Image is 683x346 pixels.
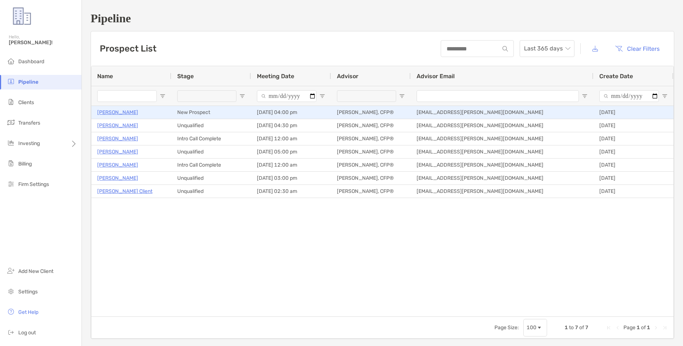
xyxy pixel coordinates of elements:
[641,324,646,331] span: of
[177,73,194,80] span: Stage
[171,159,251,171] div: Intro Call Complete
[582,93,588,99] button: Open Filter Menu
[18,181,49,187] span: Firm Settings
[331,159,411,171] div: [PERSON_NAME], CFP®
[524,41,570,57] span: Last 365 days
[417,90,579,102] input: Advisor Email Filter Input
[251,172,331,185] div: [DATE] 03:00 pm
[331,106,411,119] div: [PERSON_NAME], CFP®
[18,161,32,167] span: Billing
[18,140,40,147] span: Investing
[585,324,588,331] span: 7
[9,3,35,29] img: Zoe Logo
[411,159,593,171] div: [EMAIL_ADDRESS][PERSON_NAME][DOMAIN_NAME]
[331,185,411,198] div: [PERSON_NAME], CFP®
[7,57,15,65] img: dashboard icon
[7,179,15,188] img: firm-settings icon
[97,187,152,196] a: [PERSON_NAME] Client
[593,132,673,145] div: [DATE]
[569,324,574,331] span: to
[575,324,578,331] span: 7
[417,73,455,80] span: Advisor Email
[411,119,593,132] div: [EMAIL_ADDRESS][PERSON_NAME][DOMAIN_NAME]
[18,99,34,106] span: Clients
[494,324,519,331] div: Page Size:
[502,46,508,52] img: input icon
[257,73,294,80] span: Meeting Date
[637,324,640,331] span: 1
[251,159,331,171] div: [DATE] 12:00 am
[337,73,358,80] span: Advisor
[331,119,411,132] div: [PERSON_NAME], CFP®
[662,325,668,331] div: Last Page
[9,39,77,46] span: [PERSON_NAME]!
[523,319,547,337] div: Page Size
[97,121,138,130] p: [PERSON_NAME]
[97,108,138,117] a: [PERSON_NAME]
[97,73,113,80] span: Name
[647,324,650,331] span: 1
[171,185,251,198] div: Unqualified
[18,289,38,295] span: Settings
[599,73,633,80] span: Create Date
[171,132,251,145] div: Intro Call Complete
[7,98,15,106] img: clients icon
[171,172,251,185] div: Unqualified
[18,268,53,274] span: Add New Client
[18,309,38,315] span: Get Help
[593,185,673,198] div: [DATE]
[239,93,245,99] button: Open Filter Menu
[606,325,612,331] div: First Page
[257,90,316,102] input: Meeting Date Filter Input
[331,132,411,145] div: [PERSON_NAME], CFP®
[97,147,138,156] a: [PERSON_NAME]
[399,93,405,99] button: Open Filter Menu
[91,12,674,25] h1: Pipeline
[411,132,593,145] div: [EMAIL_ADDRESS][PERSON_NAME][DOMAIN_NAME]
[251,185,331,198] div: [DATE] 02:30 am
[319,93,325,99] button: Open Filter Menu
[593,106,673,119] div: [DATE]
[7,77,15,86] img: pipeline icon
[171,106,251,119] div: New Prospect
[7,159,15,168] img: billing icon
[593,145,673,158] div: [DATE]
[411,106,593,119] div: [EMAIL_ADDRESS][PERSON_NAME][DOMAIN_NAME]
[331,172,411,185] div: [PERSON_NAME], CFP®
[251,145,331,158] div: [DATE] 05:00 pm
[18,79,38,85] span: Pipeline
[565,324,568,331] span: 1
[411,185,593,198] div: [EMAIL_ADDRESS][PERSON_NAME][DOMAIN_NAME]
[593,119,673,132] div: [DATE]
[7,328,15,337] img: logout icon
[171,119,251,132] div: Unqualified
[662,93,668,99] button: Open Filter Menu
[160,93,166,99] button: Open Filter Menu
[653,325,659,331] div: Next Page
[97,160,138,170] a: [PERSON_NAME]
[18,120,40,126] span: Transfers
[527,324,536,331] div: 100
[251,132,331,145] div: [DATE] 12:00 am
[411,145,593,158] div: [EMAIL_ADDRESS][PERSON_NAME][DOMAIN_NAME]
[251,106,331,119] div: [DATE] 04:00 pm
[7,287,15,296] img: settings icon
[411,172,593,185] div: [EMAIL_ADDRESS][PERSON_NAME][DOMAIN_NAME]
[7,118,15,127] img: transfers icon
[623,324,635,331] span: Page
[7,307,15,316] img: get-help icon
[18,330,36,336] span: Log out
[610,41,665,57] button: Clear Filters
[599,90,659,102] input: Create Date Filter Input
[593,159,673,171] div: [DATE]
[97,134,138,143] a: [PERSON_NAME]
[7,266,15,275] img: add_new_client icon
[18,58,44,65] span: Dashboard
[171,145,251,158] div: Unqualified
[97,174,138,183] p: [PERSON_NAME]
